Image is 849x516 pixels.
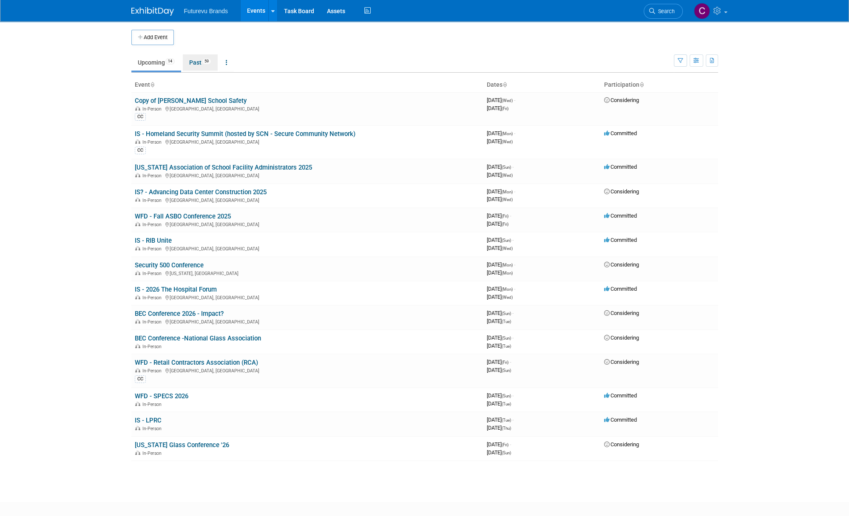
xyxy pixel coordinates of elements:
span: [DATE] [487,237,514,243]
span: - [510,213,511,219]
span: Futurevu Brands [184,8,228,14]
a: [US_STATE] Association of School Facility Administrators 2025 [135,164,312,171]
span: (Tue) [502,319,511,324]
a: WFD - Fall ASBO Conference 2025 [135,213,231,220]
span: In-Person [142,271,164,276]
span: (Fri) [502,222,508,227]
span: (Wed) [502,295,513,300]
th: Event [131,78,483,92]
span: - [512,310,514,316]
a: IS - LPRC [135,417,162,424]
span: 14 [165,58,175,65]
span: [DATE] [487,221,508,227]
span: [DATE] [487,417,514,423]
span: In-Person [142,198,164,203]
span: [DATE] [487,138,513,145]
div: [GEOGRAPHIC_DATA], [GEOGRAPHIC_DATA] [135,138,480,145]
span: (Sun) [502,238,511,243]
a: IS - RIB Unite [135,237,172,244]
img: In-Person Event [135,295,140,299]
span: Committed [604,392,637,399]
span: [DATE] [487,188,515,195]
span: In-Person [142,451,164,456]
span: [DATE] [487,213,511,219]
span: Considering [604,261,639,268]
th: Dates [483,78,601,92]
div: [US_STATE], [GEOGRAPHIC_DATA] [135,269,480,276]
span: (Wed) [502,246,513,251]
img: In-Person Event [135,271,140,275]
span: [DATE] [487,294,513,300]
a: IS - 2026 The Hospital Forum [135,286,217,293]
span: [DATE] [487,286,515,292]
span: (Sun) [502,451,511,455]
img: In-Person Event [135,368,140,372]
span: Committed [604,164,637,170]
span: In-Person [142,426,164,431]
span: [DATE] [487,441,511,448]
span: (Thu) [502,426,511,431]
img: In-Person Event [135,344,140,348]
img: In-Person Event [135,139,140,144]
span: (Sun) [502,368,511,373]
span: In-Person [142,295,164,301]
span: (Sun) [502,165,511,170]
a: [US_STATE] Glass Conference '26 [135,441,229,449]
a: Sort by Event Name [150,81,154,88]
div: CC [135,147,146,154]
img: ExhibitDay [131,7,174,16]
img: In-Person Event [135,319,140,323]
img: In-Person Event [135,451,140,455]
th: Participation [601,78,718,92]
span: (Tue) [502,402,511,406]
span: Considering [604,335,639,341]
span: - [512,417,514,423]
img: In-Person Event [135,426,140,430]
span: (Fri) [502,106,508,111]
span: [DATE] [487,359,511,365]
div: [GEOGRAPHIC_DATA], [GEOGRAPHIC_DATA] [135,245,480,252]
span: (Wed) [502,139,513,144]
span: (Mon) [502,131,513,136]
span: In-Person [142,368,164,374]
a: Copy of [PERSON_NAME] School Safety [135,97,247,105]
div: [GEOGRAPHIC_DATA], [GEOGRAPHIC_DATA] [135,196,480,203]
span: [DATE] [487,392,514,399]
span: - [514,130,515,136]
span: 59 [202,58,211,65]
span: [DATE] [487,425,511,431]
div: [GEOGRAPHIC_DATA], [GEOGRAPHIC_DATA] [135,172,480,179]
img: In-Person Event [135,106,140,111]
span: Search [655,8,675,14]
span: In-Person [142,344,164,349]
img: In-Person Event [135,173,140,177]
span: (Wed) [502,173,513,178]
span: Considering [604,97,639,103]
span: Committed [604,213,637,219]
span: Considering [604,188,639,195]
span: - [510,359,511,365]
span: - [512,237,514,243]
span: [DATE] [487,261,515,268]
span: (Tue) [502,418,511,422]
a: Sort by Start Date [503,81,507,88]
a: Upcoming14 [131,54,181,71]
a: BEC Conference -National Glass Association [135,335,261,342]
span: Committed [604,417,637,423]
a: IS? - Advancing Data Center Construction 2025 [135,188,267,196]
span: - [512,392,514,399]
span: (Wed) [502,197,513,202]
a: Search [644,4,683,19]
span: (Wed) [502,98,513,103]
a: WFD - SPECS 2026 [135,392,188,400]
span: [DATE] [487,343,511,349]
span: Considering [604,359,639,365]
span: [DATE] [487,449,511,456]
span: [DATE] [487,164,514,170]
span: (Mon) [502,287,513,292]
span: In-Person [142,139,164,145]
img: CHERYL CLOWES [694,3,710,19]
div: [GEOGRAPHIC_DATA], [GEOGRAPHIC_DATA] [135,318,480,325]
span: In-Person [142,222,164,227]
a: IS - Homeland Security Summit (hosted by SCN - Secure Community Network) [135,130,355,138]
